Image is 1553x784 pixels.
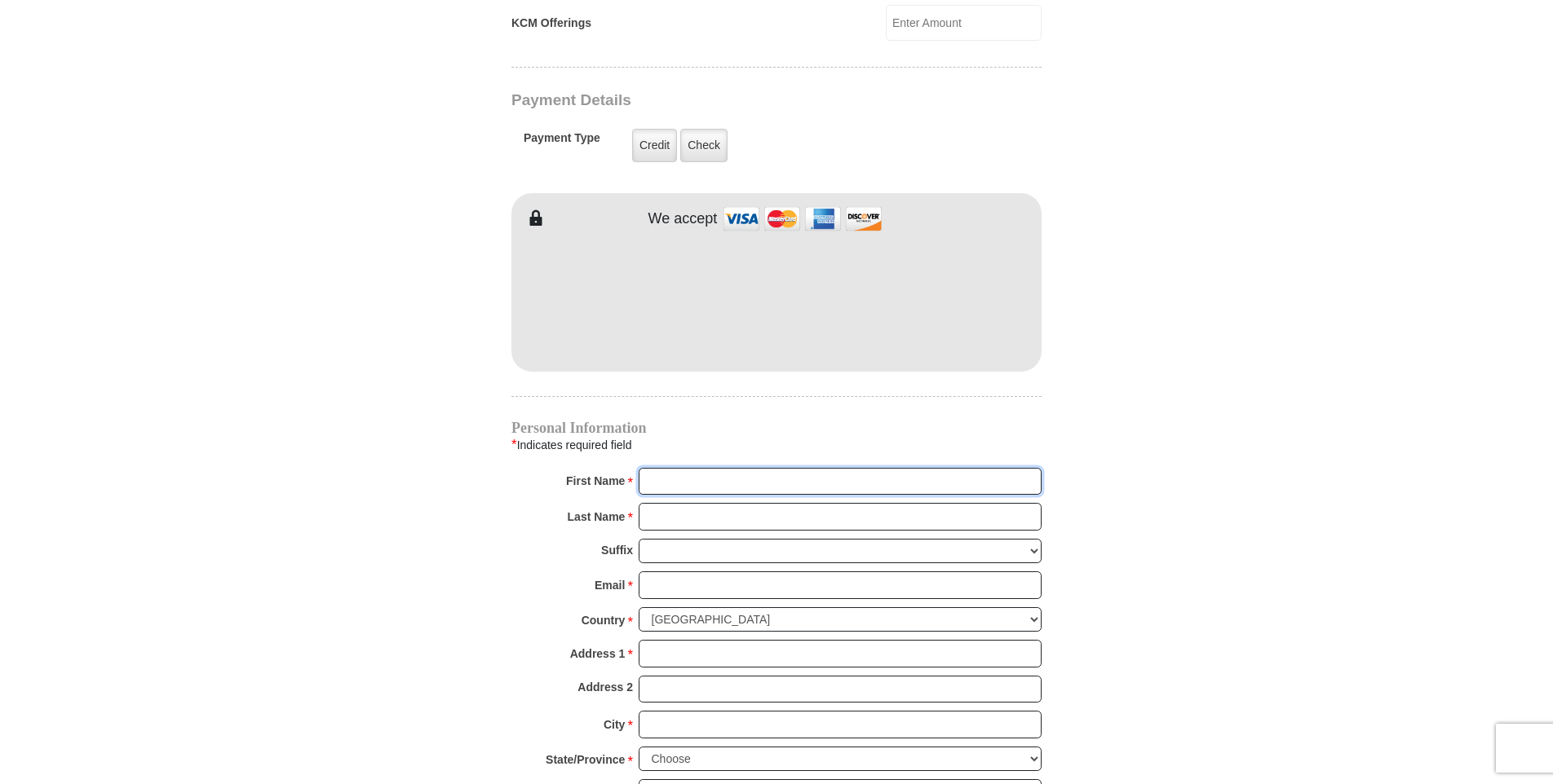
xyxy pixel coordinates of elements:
[511,15,591,32] label: KCM Offerings
[570,642,626,665] strong: Address 1
[546,748,625,771] strong: State/Province
[511,434,1042,456] div: Indicates required field
[886,5,1042,41] input: Enter Amount
[511,421,1042,434] h4: Personal Information
[582,609,626,632] strong: Country
[601,539,633,562] strong: Suffix
[566,469,625,492] strong: First Name
[721,201,884,236] img: credit cards accepted
[632,129,677,162] label: Credit
[604,713,625,736] strong: City
[577,676,633,698] strong: Address 2
[524,131,600,153] h5: Payment Type
[595,574,625,597] strong: Email
[680,129,728,162] label: Check
[648,210,718,228] h4: We accept
[511,91,927,110] h3: Payment Details
[568,505,626,528] strong: Last Name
